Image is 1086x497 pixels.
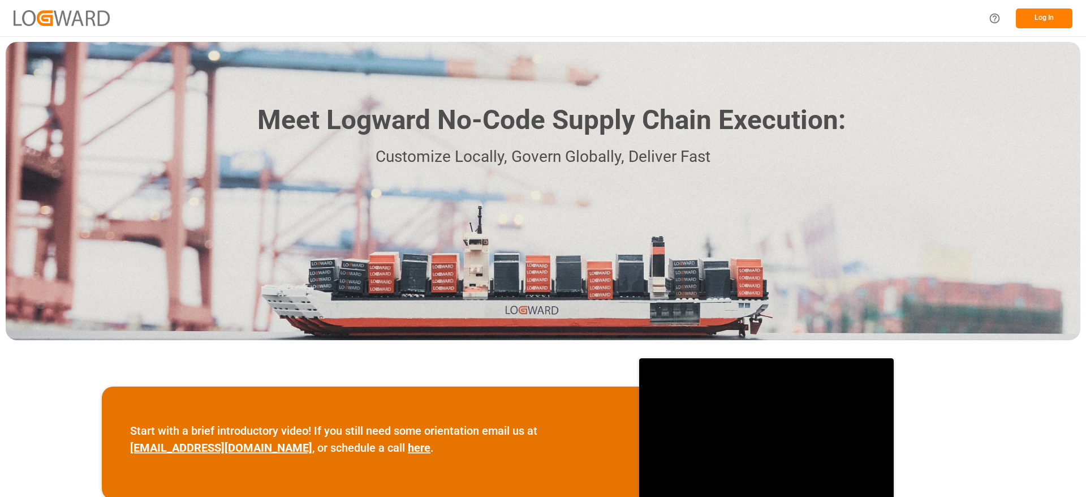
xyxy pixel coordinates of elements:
a: [EMAIL_ADDRESS][DOMAIN_NAME] [130,441,312,455]
img: Logward_new_orange.png [14,10,110,25]
p: Start with a brief introductory video! If you still need some orientation email us at , or schedu... [130,422,611,456]
button: Log In [1016,8,1072,28]
button: Help Center [982,6,1007,31]
p: Customize Locally, Govern Globally, Deliver Fast [240,144,846,170]
h1: Meet Logward No-Code Supply Chain Execution: [257,100,846,140]
a: here [408,441,430,455]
